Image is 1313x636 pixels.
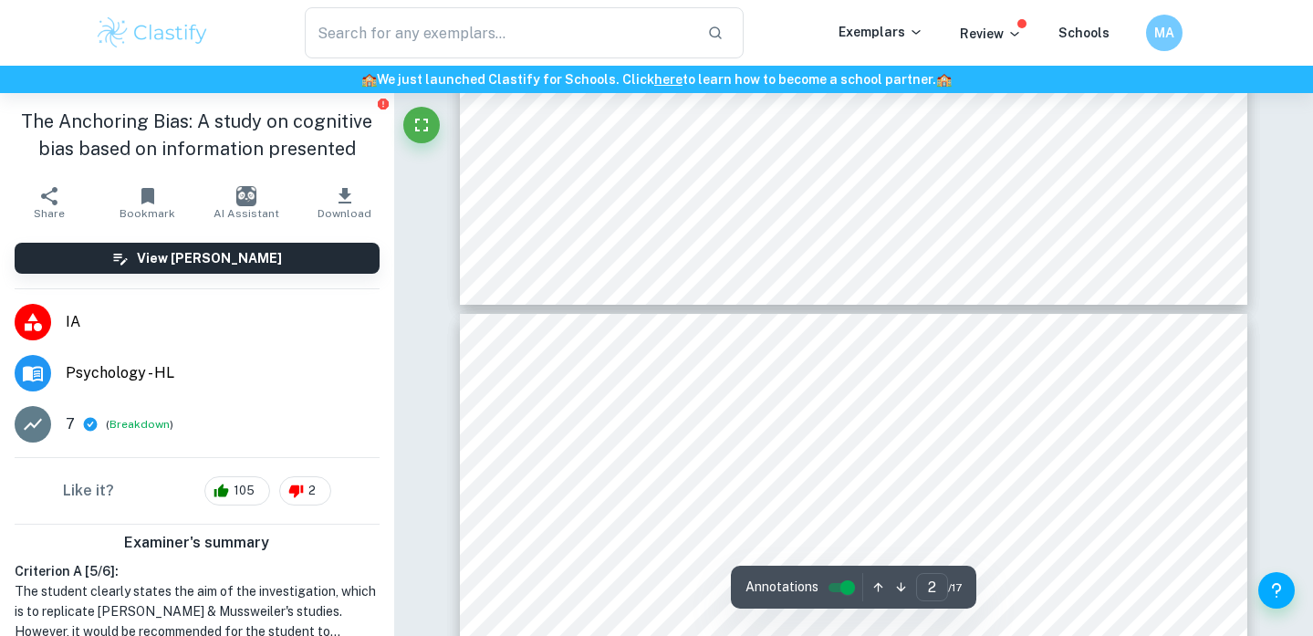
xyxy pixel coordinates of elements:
button: Help and Feedback [1258,572,1295,609]
span: intuitions and reasoning. Intuitive thinking is our automatic, default setting while reasoning takes [552,572,1152,588]
div: 2 [279,476,331,506]
button: AI Assistant [197,177,296,228]
span: a more timely, in-depth approach when it comes to problem solving. Attribute Solution is the [552,589,1124,605]
span: Download [318,207,371,220]
h6: We just launched Clastify for Schools. Click to learn how to become a school partner. [4,69,1309,89]
input: Search for any exemplars... [305,7,693,58]
a: Schools [1058,26,1110,40]
h1: The Anchoring Bias: A study on cognitive bias based on information presented [15,108,380,162]
button: Report issue [377,97,391,110]
p: Exemplars [839,22,923,42]
button: MA [1146,15,1183,51]
span: 105 [224,482,265,500]
h6: View [PERSON_NAME] [137,248,282,268]
button: View [PERSON_NAME] [15,243,380,274]
span: AI Assistant [214,207,279,220]
p: Review [960,24,1022,44]
span: to come up with a quick solution. The Theory of Attribute Substitution, also known as the [552,501,1104,516]
img: Clastify logo [95,15,211,51]
h6: Examiner's summary [7,532,387,554]
span: world. In exploring cognition, one of the branches of studies we come upon focuses on [552,465,1089,481]
span: JUDGEMENT DURING DECISION MAKING [552,362,851,378]
span: Annotations [745,578,818,597]
button: Fullscreen [403,107,440,143]
div: 105 [204,476,270,506]
h6: Like it? [63,480,114,502]
span: Introduction [552,408,636,423]
span: Cognition focuses on memory, thinking, problem solving, and how individuals interpret the [552,448,1117,464]
span: outcome of our intuitive mental model, where our judgements take form in unconscious biases. [552,608,1140,623]
span: 🏫 [936,72,952,87]
h6: MA [1153,23,1174,43]
h6: Criterion A [ 5 / 6 ]: [15,561,380,581]
button: Download [296,177,394,228]
span: 🏫 [361,72,377,87]
span: / 17 [948,579,962,596]
img: AI Assistant [236,186,256,206]
span: heuristics. Heuristics are mental shortcuts that allow an individual to make judgements in order [552,483,1140,498]
a: here [654,72,683,87]
p: 7 [66,413,75,435]
span: Share [34,207,65,220]
span: ( ) [106,416,173,433]
button: Bookmark [99,177,197,228]
span: explained by heuristics. According to [PERSON_NAME], individuals acquire two mental models in [552,537,1162,552]
span: consideration of judgement and decision making. The models can be distinguished through our [552,554,1138,569]
span: Psychology - HL [66,362,380,384]
button: Breakdown [109,416,170,433]
span: 2 [298,482,326,500]
span: Bookmark [120,207,175,220]
span: IA [66,311,380,333]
